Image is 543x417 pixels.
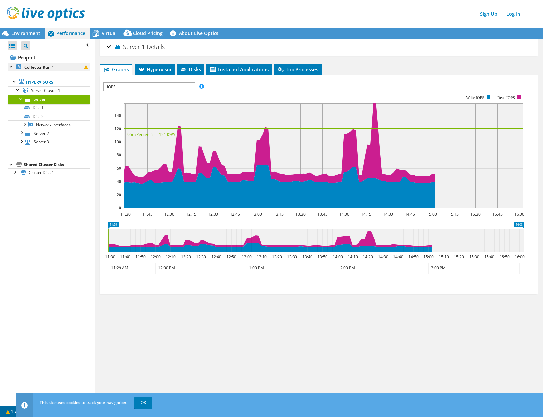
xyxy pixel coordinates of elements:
[211,254,221,260] text: 12:40
[8,95,90,104] a: Server 1
[492,211,503,217] text: 15:45
[408,254,419,260] text: 14:50
[166,254,176,260] text: 12:10
[449,211,459,217] text: 15:15
[186,211,196,217] text: 12:15
[103,66,129,72] span: Graphs
[8,129,90,137] a: Server 2
[484,254,494,260] text: 15:40
[117,192,121,198] text: 20
[8,86,90,95] a: Server Cluster 1
[11,30,40,36] span: Environment
[168,28,223,39] a: About Live Optics
[295,211,306,217] text: 13:30
[500,254,510,260] text: 15:50
[317,254,327,260] text: 13:50
[393,254,403,260] text: 14:40
[117,166,121,171] text: 60
[339,211,349,217] text: 14:00
[102,30,117,36] span: Virtual
[348,254,358,260] text: 14:10
[272,254,282,260] text: 13:20
[427,211,437,217] text: 15:00
[439,254,449,260] text: 15:10
[180,66,201,72] span: Disks
[136,254,146,260] text: 11:50
[56,30,85,36] span: Performance
[120,211,131,217] text: 11:30
[117,179,121,184] text: 40
[8,78,90,86] a: Hypervisors
[317,211,327,217] text: 13:45
[363,254,373,260] text: 14:20
[114,113,121,118] text: 140
[333,254,343,260] text: 14:00
[8,52,90,63] a: Project
[31,88,60,93] span: Server Cluster 1
[127,132,175,137] text: 95th Percentile = 121 IOPS
[40,400,127,405] span: This site uses cookies to track your navigation.
[423,254,434,260] text: 15:00
[383,211,393,217] text: 14:30
[138,66,172,72] span: Hypervisor
[8,112,90,120] a: Disk 2
[514,211,524,217] text: 16:00
[164,211,174,217] text: 12:00
[117,152,121,158] text: 80
[104,83,194,91] span: IOPS
[133,30,163,36] span: Cloud Pricing
[466,95,484,100] text: Write IOPS
[181,254,191,260] text: 12:20
[8,120,90,129] a: Network Interfaces
[119,205,121,211] text: 0
[8,138,90,146] a: Server 3
[120,254,130,260] text: 11:40
[257,254,267,260] text: 13:10
[208,211,218,217] text: 12:30
[378,254,388,260] text: 14:30
[114,139,121,145] text: 100
[105,254,115,260] text: 11:30
[134,397,152,409] a: OK
[142,211,152,217] text: 11:45
[252,211,262,217] text: 13:00
[209,66,269,72] span: Installed Applications
[114,126,121,132] text: 120
[1,408,22,416] a: 1
[8,104,90,112] a: Disk 1
[497,95,515,100] text: Read IOPS
[515,254,525,260] text: 16:00
[503,9,523,19] a: Log In
[454,254,464,260] text: 15:20
[477,9,501,19] a: Sign Up
[471,211,481,217] text: 15:30
[405,211,415,217] text: 14:45
[147,43,165,51] span: Details
[8,168,90,177] a: Cluster Disk 1
[469,254,479,260] text: 15:30
[230,211,240,217] text: 12:45
[196,254,206,260] text: 12:30
[151,254,161,260] text: 12:00
[287,254,297,260] text: 13:30
[8,63,90,71] a: Collector Run 1
[277,66,318,72] span: Top Processes
[115,44,145,50] span: Server 1
[302,254,312,260] text: 13:40
[274,211,284,217] text: 13:15
[7,7,85,21] img: live_optics_svg.svg
[24,161,90,168] div: Shared Cluster Disks
[242,254,252,260] text: 13:00
[24,64,54,70] b: Collector Run 1
[226,254,236,260] text: 12:50
[361,211,371,217] text: 14:15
